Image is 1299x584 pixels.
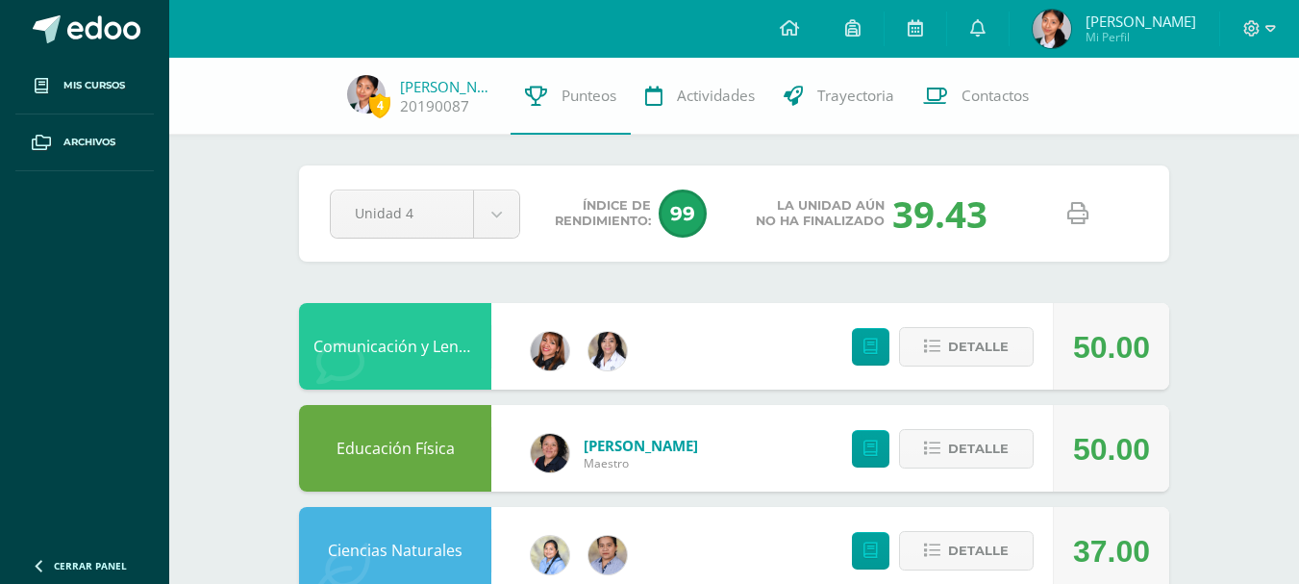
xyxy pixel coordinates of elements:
[1086,29,1196,45] span: Mi Perfil
[584,455,698,471] span: Maestro
[531,434,569,472] img: 221af06ae4b1beedc67b65817a25a70d.png
[899,429,1034,469] button: Detalle
[677,86,755,106] span: Actividades
[962,86,1029,106] span: Contactos
[400,77,496,96] a: [PERSON_NAME]
[15,114,154,171] a: Archivos
[1086,12,1196,31] span: [PERSON_NAME]
[588,536,627,574] img: 7cf1ad61fb68178cf4b1551b70770f62.png
[511,58,631,135] a: Punteos
[899,327,1034,367] button: Detalle
[769,58,909,135] a: Trayectoria
[531,536,569,574] img: c5dbdb3d61c91730a897bea971597349.png
[659,190,707,238] span: 99
[948,431,1009,467] span: Detalle
[400,96,469,116] a: 20190087
[63,78,125,93] span: Mis cursos
[631,58,769,135] a: Actividades
[555,198,651,229] span: Índice de Rendimiento:
[531,332,569,370] img: 84f498c38488f9bfac9112f811d507f1.png
[588,332,627,370] img: 099ef056f83dc0820ec7ee99c9f2f859.png
[1033,10,1071,48] img: 42ab4002cb005b0e14d95ee6bfde933a.png
[948,329,1009,365] span: Detalle
[817,86,894,106] span: Trayectoria
[63,135,115,150] span: Archivos
[355,190,449,236] span: Unidad 4
[948,533,1009,569] span: Detalle
[892,189,987,239] div: 39.43
[299,405,491,492] div: Educación Física
[756,198,885,229] span: La unidad aún no ha finalizado
[1073,304,1150,391] div: 50.00
[899,531,1034,571] button: Detalle
[299,303,491,390] div: Comunicación y Lenguaje, Idioma Extranjero
[369,93,390,117] span: 4
[54,559,127,572] span: Cerrar panel
[347,75,386,114] img: 42ab4002cb005b0e14d95ee6bfde933a.png
[562,86,616,106] span: Punteos
[15,58,154,114] a: Mis cursos
[1073,406,1150,493] div: 50.00
[909,58,1043,135] a: Contactos
[584,436,698,455] a: [PERSON_NAME]
[331,190,519,238] a: Unidad 4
